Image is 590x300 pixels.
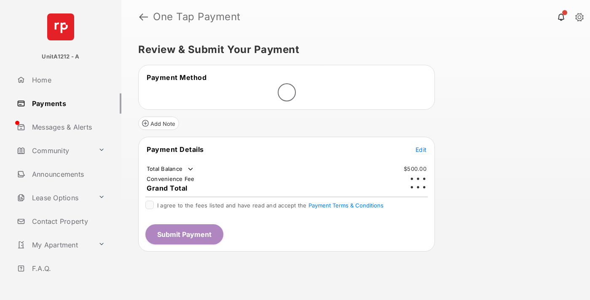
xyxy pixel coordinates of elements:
[13,93,121,114] a: Payments
[13,141,95,161] a: Community
[146,175,195,183] td: Convenience Fee
[13,235,95,255] a: My Apartment
[13,188,95,208] a: Lease Options
[145,224,223,244] button: Submit Payment
[147,145,204,154] span: Payment Details
[138,117,179,130] button: Add Note
[147,73,206,82] span: Payment Method
[153,12,241,22] strong: One Tap Payment
[13,211,121,231] a: Contact Property
[13,117,121,137] a: Messages & Alerts
[416,145,426,154] button: Edit
[42,53,79,61] p: UnitA1212 - A
[13,164,121,184] a: Announcements
[416,146,426,153] span: Edit
[13,70,121,90] a: Home
[308,202,383,209] button: I agree to the fees listed and have read and accept the
[13,258,121,279] a: F.A.Q.
[147,184,188,192] span: Grand Total
[146,165,195,173] td: Total Balance
[138,45,566,55] h5: Review & Submit Your Payment
[157,202,383,209] span: I agree to the fees listed and have read and accept the
[47,13,74,40] img: svg+xml;base64,PHN2ZyB4bWxucz0iaHR0cDovL3d3dy53My5vcmcvMjAwMC9zdmciIHdpZHRoPSI2NCIgaGVpZ2h0PSI2NC...
[403,165,427,173] td: $500.00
